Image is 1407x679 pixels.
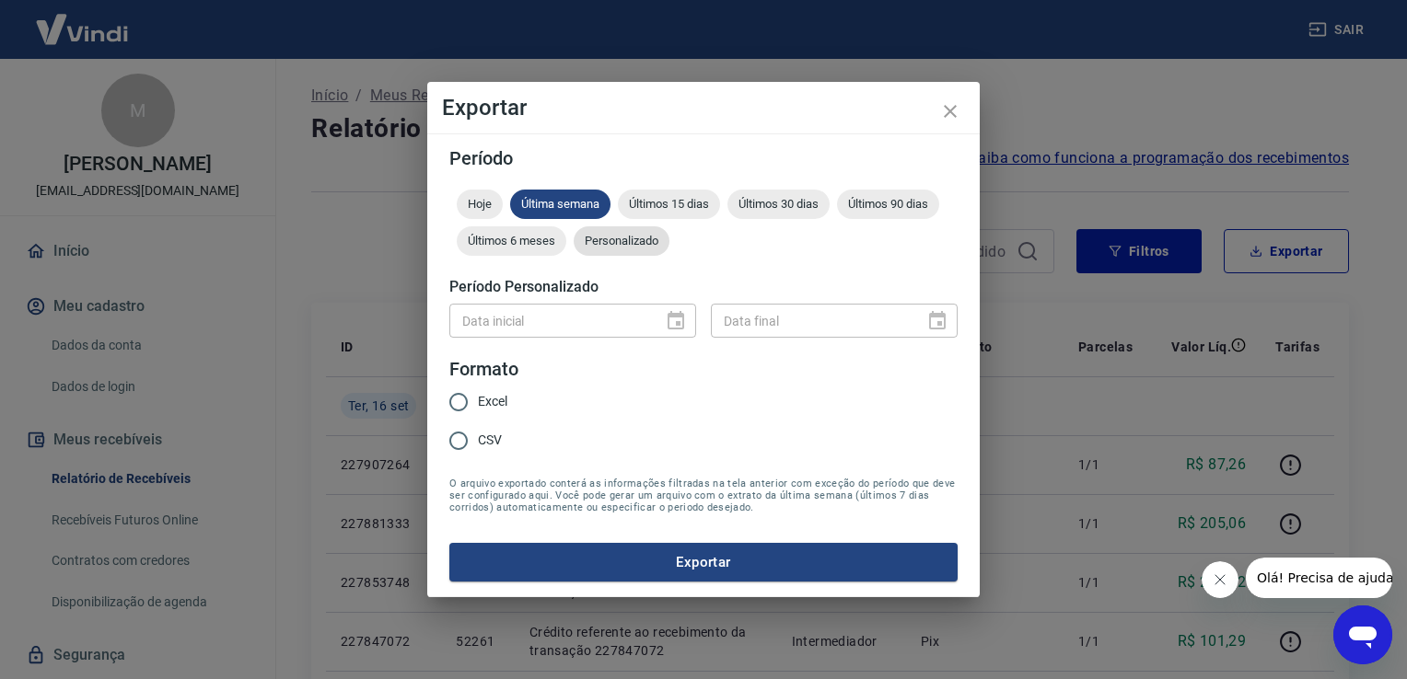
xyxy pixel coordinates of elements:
iframe: Botão para abrir a janela de mensagens [1333,605,1392,664]
span: Últimos 30 dias [727,197,830,211]
div: Hoje [457,190,503,219]
div: Personalizado [574,226,669,256]
span: Olá! Precisa de ajuda? [11,13,155,28]
div: Última semana [510,190,610,219]
h4: Exportar [442,97,965,119]
input: DD/MM/YYYY [449,304,650,338]
h5: Período Personalizado [449,278,958,296]
button: close [928,89,972,133]
span: Última semana [510,197,610,211]
iframe: Mensagem da empresa [1246,558,1392,598]
div: Últimos 6 meses [457,226,566,256]
span: Últimos 90 dias [837,197,939,211]
input: DD/MM/YYYY [711,304,912,338]
h5: Período [449,149,958,167]
button: Exportar [449,543,958,581]
span: CSV [478,431,502,450]
div: Últimos 90 dias [837,190,939,219]
iframe: Fechar mensagem [1202,561,1238,598]
span: O arquivo exportado conterá as informações filtradas na tela anterior com exceção do período que ... [449,478,958,513]
span: Excel [478,392,507,411]
div: Últimos 15 dias [618,190,720,219]
div: Últimos 30 dias [727,190,830,219]
span: Hoje [457,197,503,211]
legend: Formato [449,356,518,383]
span: Últimos 6 meses [457,234,566,247]
span: Personalizado [574,234,669,247]
span: Últimos 15 dias [618,197,720,211]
